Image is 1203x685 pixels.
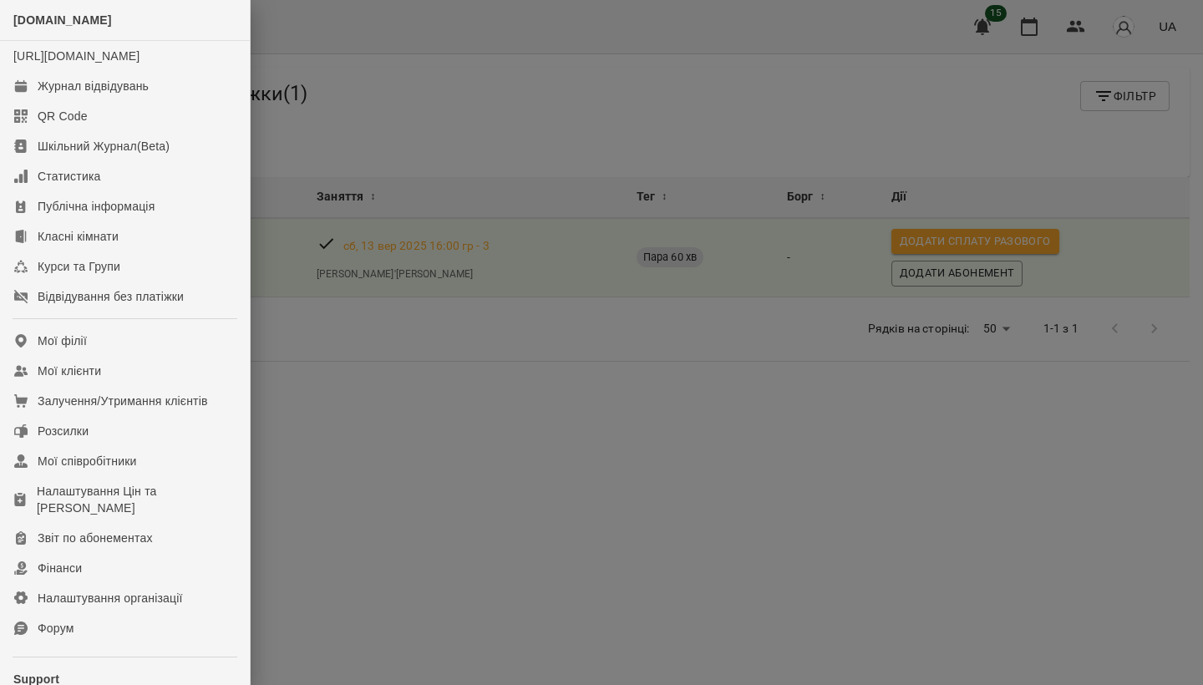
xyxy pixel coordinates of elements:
[38,530,153,546] div: Звіт по абонементах
[38,363,101,379] div: Мої клієнти
[38,453,137,469] div: Мої співробітники
[38,108,88,124] div: QR Code
[37,483,236,516] div: Налаштування Цін та [PERSON_NAME]
[13,13,112,27] span: [DOMAIN_NAME]
[38,168,101,185] div: Статистика
[38,78,149,94] div: Журнал відвідувань
[38,138,170,155] div: Шкільний Журнал(Beta)
[38,560,82,576] div: Фінанси
[38,288,184,305] div: Відвідування без платіжки
[38,423,89,439] div: Розсилки
[38,198,155,215] div: Публічна інформація
[38,228,119,245] div: Класні кімнати
[38,332,87,349] div: Мої філії
[38,393,208,409] div: Залучення/Утримання клієнтів
[13,49,140,63] a: [URL][DOMAIN_NAME]
[38,590,183,606] div: Налаштування організації
[38,258,120,275] div: Курси та Групи
[38,620,74,637] div: Форум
